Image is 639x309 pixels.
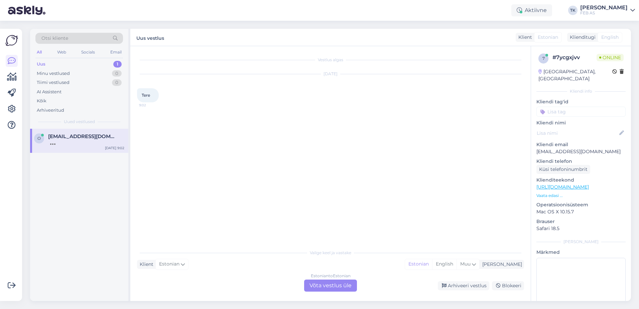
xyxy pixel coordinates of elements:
p: [EMAIL_ADDRESS][DOMAIN_NAME] [536,148,626,155]
div: Vestlus algas [137,57,524,63]
div: [DATE] 9:02 [105,145,124,150]
span: Otsi kliente [41,35,68,42]
div: Tiimi vestlused [37,79,70,86]
div: FEB AS [580,10,628,16]
div: All [35,48,43,57]
span: Online [597,54,624,61]
span: Muu [460,261,471,267]
div: 1 [113,61,122,68]
div: Valige keel ja vastake [137,250,524,256]
div: Kliendi info [536,88,626,94]
div: Socials [80,48,96,57]
span: Estonian [159,261,179,268]
p: Kliendi nimi [536,119,626,126]
img: Askly Logo [5,34,18,47]
input: Lisa tag [536,107,626,117]
div: Kõik [37,98,46,104]
p: Safari 18.5 [536,225,626,232]
div: Küsi telefoninumbrit [536,165,590,174]
span: English [601,34,619,41]
div: Uus [37,61,45,68]
div: Web [56,48,68,57]
span: 7 [542,56,545,61]
div: Estonian to Estonian [311,273,351,279]
div: AI Assistent [37,89,61,95]
div: 0 [112,70,122,77]
p: Vaata edasi ... [536,193,626,199]
div: English [432,259,457,269]
p: Kliendi telefon [536,158,626,165]
div: Blokeeri [492,281,524,290]
div: Klient [516,34,532,41]
p: Operatsioonisüsteem [536,201,626,208]
p: Kliendi tag'id [536,98,626,105]
div: Aktiivne [511,4,552,16]
div: TK [568,6,578,15]
a: [PERSON_NAME]FEB AS [580,5,635,16]
span: o [37,136,41,141]
div: [DATE] [137,71,524,77]
input: Lisa nimi [537,129,618,137]
div: [PERSON_NAME] [480,261,522,268]
div: # 7ycgxjvv [552,54,597,62]
label: Uus vestlus [136,33,164,42]
span: Estonian [538,34,558,41]
div: [PERSON_NAME] [536,239,626,245]
span: Uued vestlused [64,119,95,125]
div: 0 [112,79,122,86]
div: [GEOGRAPHIC_DATA], [GEOGRAPHIC_DATA] [538,68,612,82]
div: Võta vestlus üle [304,280,357,292]
a: [URL][DOMAIN_NAME] [536,184,589,190]
div: Klienditugi [567,34,596,41]
p: Brauser [536,218,626,225]
div: Estonian [405,259,432,269]
p: Klienditeekond [536,177,626,184]
div: [PERSON_NAME] [580,5,628,10]
span: Tere [142,93,150,98]
p: Kliendi email [536,141,626,148]
p: Mac OS X 10.15.7 [536,208,626,215]
p: Märkmed [536,249,626,256]
div: Arhiveeri vestlus [438,281,489,290]
div: Klient [137,261,153,268]
span: ojasoo@icloud.com [48,133,118,139]
span: 9:02 [139,103,164,108]
div: Minu vestlused [37,70,70,77]
div: Arhiveeritud [37,107,64,114]
div: Email [109,48,123,57]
